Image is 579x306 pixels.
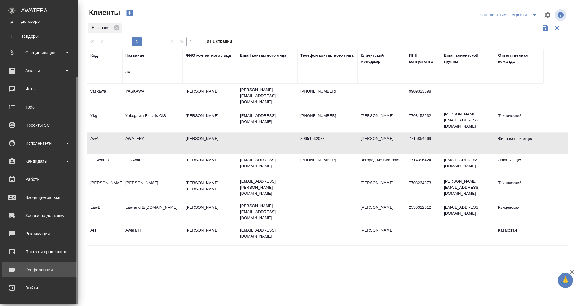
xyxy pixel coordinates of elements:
[5,15,74,27] a: ДДоговоры
[183,154,237,175] td: [PERSON_NAME]
[2,226,77,241] a: Рекламации
[207,38,232,46] span: из 1 страниц
[2,172,77,187] a: Работы
[2,280,77,295] a: Выйти
[540,22,551,34] button: Сохранить фильтры
[5,30,74,42] a: ТТендеры
[358,201,406,222] td: [PERSON_NAME]
[183,224,237,245] td: [PERSON_NAME]
[186,52,231,58] div: ФИО контактного лица
[122,8,137,18] button: Создать
[2,190,77,205] a: Входящие заявки
[87,201,122,222] td: LawB
[2,81,77,96] a: Чаты
[495,177,543,198] td: Технический
[5,211,74,220] div: Заявки на доставку
[558,273,573,288] button: 🙏
[5,265,74,274] div: Конференции
[441,154,495,175] td: [EMAIL_ADDRESS][DOMAIN_NAME]
[240,157,294,169] p: [EMAIL_ADDRESS][DOMAIN_NAME]
[406,133,441,154] td: 7715854469
[87,177,122,198] td: [PERSON_NAME]
[406,85,441,106] td: 9909323598
[183,85,237,106] td: [PERSON_NAME]
[495,224,543,245] td: Казахстан
[183,201,237,222] td: [PERSON_NAME]
[5,139,74,148] div: Исполнители
[441,108,495,132] td: [PERSON_NAME][EMAIL_ADDRESS][DOMAIN_NAME]
[87,85,122,106] td: yaskawa
[406,110,441,131] td: 7703152232
[183,110,237,131] td: [PERSON_NAME]
[5,175,74,184] div: Работы
[5,103,74,112] div: Todo
[300,157,355,163] p: [PHONE_NUMBER]
[495,154,543,175] td: Локализация
[358,154,406,175] td: Загородних Виктория
[300,52,354,58] div: Телефон контактного лица
[122,224,183,245] td: Awara IT
[87,110,122,131] td: Ykg
[183,177,237,198] td: [PERSON_NAME] [PERSON_NAME]
[122,201,183,222] td: Law and B/[DOMAIN_NAME]
[2,244,77,259] a: Проекты процессинга
[479,10,540,20] div: split button
[358,177,406,198] td: [PERSON_NAME]
[358,133,406,154] td: [PERSON_NAME]
[406,154,441,175] td: 7714396424
[122,110,183,131] td: Yokogawa Electric CIS
[5,283,74,292] div: Выйти
[5,229,74,238] div: Рекламации
[2,118,77,133] a: Проекты SC
[125,52,144,58] div: Название
[122,133,183,154] td: AWATERA
[358,110,406,131] td: [PERSON_NAME]
[551,22,563,34] button: Сбросить фильтры
[87,154,122,175] td: E+Awards
[555,9,568,21] span: Посмотреть информацию
[406,201,441,222] td: 2536312012
[2,262,77,277] a: Конференции
[87,224,122,245] td: AIT
[406,177,441,198] td: 7708234873
[8,33,71,39] div: Тендеры
[2,99,77,115] a: Todo
[5,84,74,93] div: Чаты
[5,157,74,166] div: Кандидаты
[240,178,294,197] p: [EMAIL_ADDRESS][PERSON_NAME][DOMAIN_NAME]
[5,193,74,202] div: Входящие заявки
[122,177,183,198] td: [PERSON_NAME]
[5,247,74,256] div: Проекты процессинга
[87,133,122,154] td: AwA
[5,48,74,57] div: Спецификации
[240,87,294,105] p: [PERSON_NAME][EMAIL_ADDRESS][DOMAIN_NAME]
[495,110,543,131] td: Технический
[300,88,355,94] p: [PHONE_NUMBER]
[21,5,78,17] div: AWATERA
[300,136,355,142] p: 89651532083
[358,224,406,245] td: [PERSON_NAME]
[2,208,77,223] a: Заявки на доставку
[88,23,122,33] div: Название
[240,113,294,125] p: [EMAIL_ADDRESS][DOMAIN_NAME]
[495,201,543,222] td: Кунцевская
[361,52,403,65] div: Клиентский менеджер
[5,121,74,130] div: Проекты SC
[122,154,183,175] td: E+ Awards
[122,85,183,106] td: YASKAWA
[498,52,540,65] div: Ответственная команда
[441,175,495,200] td: [PERSON_NAME][EMAIL_ADDRESS][DOMAIN_NAME]
[8,18,71,24] div: Договоры
[444,52,492,65] div: Email клиентской группы
[409,52,438,65] div: ИНН контрагента
[240,227,294,239] p: [EMAIL_ADDRESS][DOMAIN_NAME]
[87,8,120,17] span: Клиенты
[495,133,543,154] td: Финансовый отдел
[441,201,495,222] td: [EMAIL_ADDRESS][DOMAIN_NAME]
[183,133,237,154] td: [PERSON_NAME]
[560,274,571,287] span: 🙏
[90,52,98,58] div: Код
[540,8,555,22] span: Настроить таблицу
[5,66,74,75] div: Заказы
[300,113,355,119] p: [PHONE_NUMBER]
